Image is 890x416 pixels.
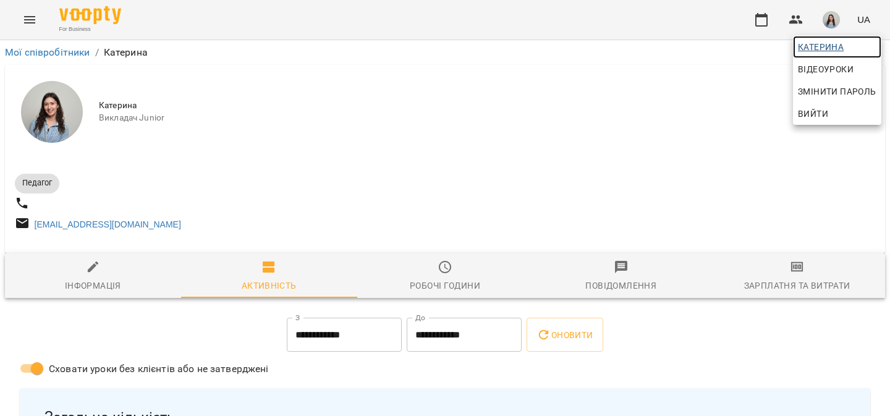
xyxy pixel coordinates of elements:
span: Катерина [798,40,876,54]
span: Вийти [798,106,828,121]
span: Відеоуроки [798,62,854,77]
a: Відеоуроки [793,58,858,80]
span: Змінити пароль [798,84,876,99]
a: Катерина [793,36,881,58]
button: Вийти [793,103,881,125]
a: Змінити пароль [793,80,881,103]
